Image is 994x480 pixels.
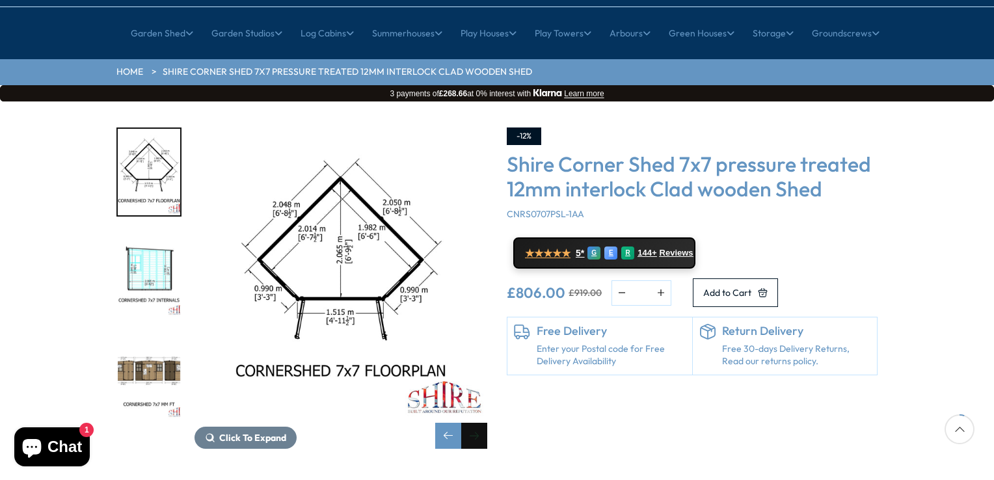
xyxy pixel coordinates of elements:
a: Green Houses [669,17,734,49]
img: Cornershed7x7MMFT_97e28fb7-5426-4fb1-a8f0-29c5e4828503_200x200.jpg [118,332,180,419]
a: Garden Shed [131,17,193,49]
button: Add to Cart [693,278,778,307]
div: 4 / 8 [195,127,487,449]
span: ★★★★★ [525,247,571,260]
div: 5 / 8 [116,230,181,319]
a: Storage [753,17,794,49]
span: Reviews [660,248,693,258]
h6: Free Delivery [537,324,686,338]
button: Click To Expand [195,427,297,449]
span: CNRS0707PSL-1AA [507,208,584,220]
a: Enter your Postal code for Free Delivery Availability [537,343,686,368]
div: Previous slide [435,423,461,449]
a: ★★★★★ 5* G E R 144+ Reviews [513,237,695,269]
a: Play Houses [461,17,517,49]
span: 144+ [638,248,656,258]
a: HOME [116,66,143,79]
h3: Shire Corner Shed 7x7 pressure treated 12mm interlock Clad wooden Shed [507,152,878,202]
p: Free 30-days Delivery Returns, Read our returns policy. [722,343,871,368]
div: 4 / 8 [116,127,181,217]
h6: Return Delivery [722,324,871,338]
a: Garden Studios [211,17,282,49]
a: Summerhouses [372,17,442,49]
span: Add to Cart [703,288,751,297]
div: G [587,247,600,260]
a: Play Towers [535,17,591,49]
div: Next slide [461,423,487,449]
a: Arbours [610,17,651,49]
div: E [604,247,617,260]
ins: £806.00 [507,286,565,300]
div: 6 / 8 [116,331,181,420]
del: £919.00 [569,288,602,297]
span: Click To Expand [219,432,286,444]
img: Shire Corner Shed 7x7 pressure treated 12mm interlock Clad wooden Shed - Best Shed [195,127,487,420]
img: Cornershed7x7FLOORPLAN_d0acc6de-bbfa-4dae-ae1b-7569c9b0b776_200x200.jpg [118,129,180,215]
a: Groundscrews [812,17,880,49]
div: -12% [507,127,541,145]
div: R [621,247,634,260]
img: Cornershed7x7INTERNALS_03629c22-b5b2-4060-9b7e-af2150bd4694_200x200.jpg [118,231,180,317]
a: Log Cabins [301,17,354,49]
inbox-online-store-chat: Shopify online store chat [10,427,94,470]
a: Shire Corner Shed 7x7 pressure treated 12mm interlock Clad wooden Shed [163,66,532,79]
